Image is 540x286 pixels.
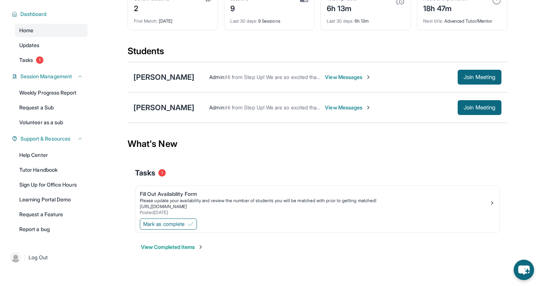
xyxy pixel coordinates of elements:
a: Home [15,24,88,37]
div: Fill Out Availability Form [140,190,489,198]
img: user-img [10,252,21,263]
button: Mark as complete [140,218,197,230]
span: Last 30 days : [327,18,353,24]
button: Join Meeting [458,100,501,115]
div: [DATE] [134,14,212,24]
span: Admin : [209,104,225,111]
div: Please update your availability and review the number of students you will be matched with prior ... [140,198,489,204]
span: 1 [158,169,166,177]
span: 1 [36,56,43,64]
span: Mark as complete [143,220,185,228]
a: Request a Sub [15,101,88,114]
span: Tasks [135,168,155,178]
button: Join Meeting [458,70,501,85]
span: Support & Resources [20,135,70,142]
button: Support & Resources [17,135,83,142]
a: [URL][DOMAIN_NAME] [140,204,187,209]
button: Session Management [17,73,83,80]
a: Tasks1 [15,53,88,67]
img: Chevron-Right [365,105,371,111]
button: View Completed Items [141,243,204,251]
a: Request a Feature [15,208,88,221]
a: Fill Out Availability FormPlease update your availability and review the number of students you w... [135,186,500,217]
span: Log Out [29,254,48,261]
span: View Messages [325,104,371,111]
button: Dashboard [17,10,83,18]
a: Weekly Progress Report [15,86,88,99]
span: Next title : [423,18,443,24]
div: [PERSON_NAME] [134,72,194,82]
span: Last 30 days : [230,18,257,24]
img: Chevron-Right [365,74,371,80]
span: Session Management [20,73,72,80]
div: What's New [128,128,507,160]
div: 18h 47m [423,2,468,14]
span: First Match : [134,18,158,24]
span: Join Meeting [464,75,495,79]
button: chat-button [514,260,534,280]
span: Tasks [19,56,33,64]
span: Dashboard [20,10,47,18]
a: Sign Up for Office Hours [15,178,88,191]
div: Advanced Tutor/Mentor [423,14,501,24]
div: 6h 13m [327,2,356,14]
div: 9 [230,2,249,14]
span: Join Meeting [464,105,495,110]
div: 9 Sessions [230,14,308,24]
span: | [24,253,26,262]
a: Updates [15,39,88,52]
span: Updates [19,42,40,49]
a: Help Center [15,148,88,162]
div: Students [128,45,507,62]
span: View Messages [325,73,371,81]
img: Mark as complete [188,221,194,227]
span: Home [19,27,33,34]
a: Report a bug [15,223,88,236]
a: Tutor Handbook [15,163,88,177]
div: [PERSON_NAME] [134,102,194,113]
a: Learning Portal Demo [15,193,88,206]
span: Admin : [209,74,225,80]
div: Posted [DATE] [140,210,489,216]
div: 2 [134,2,169,14]
a: Volunteer as a sub [15,116,88,129]
div: 6h 13m [327,14,405,24]
a: |Log Out [7,249,88,266]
